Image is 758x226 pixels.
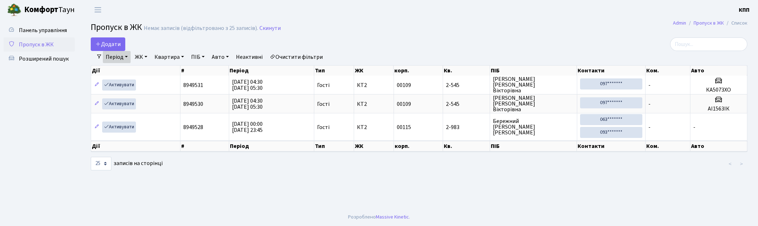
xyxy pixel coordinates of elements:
span: - [648,81,651,89]
span: 00109 [397,100,411,108]
span: 00115 [397,123,411,131]
th: Авто [690,66,747,76]
a: Пропуск в ЖК [4,37,75,52]
label: записів на сторінці [91,157,163,170]
a: Період [103,51,131,63]
th: Дії [91,141,180,151]
th: Період [229,141,314,151]
th: Ком. [646,141,690,151]
a: Квартира [152,51,187,63]
span: КТ2 [357,82,391,88]
span: - [648,123,651,131]
a: Massive Kinetic [376,213,409,221]
a: Розширений пошук [4,52,75,66]
th: Тип [314,66,354,76]
div: Немає записів (відфільтровано з 25 записів). [144,25,258,32]
th: Дії [91,66,180,76]
input: Пошук... [670,37,747,51]
span: Гості [317,124,330,130]
a: Пропуск в ЖК [694,19,724,27]
span: 8949528 [183,123,203,131]
a: Активувати [102,79,136,91]
h5: АІ1563ІК [693,106,744,112]
th: Контакти [577,66,646,76]
select: записів на сторінці [91,157,111,170]
a: Додати [91,37,125,51]
h5: КА5073ХО [693,87,744,93]
th: ЖК [354,141,394,151]
div: Розроблено . [348,213,410,221]
th: Тип [314,141,354,151]
span: [PERSON_NAME] [PERSON_NAME] Вікторівна [493,76,574,93]
th: Кв. [443,66,490,76]
span: - [648,100,651,108]
th: Ком. [646,66,690,76]
span: Панель управління [19,26,67,34]
span: Додати [95,40,121,48]
span: [DATE] 04:30 [DATE] 05:30 [232,97,263,111]
a: ЖК [132,51,150,63]
a: Неактивні [233,51,265,63]
th: Контакти [577,141,646,151]
th: ЖК [354,66,394,76]
span: 8949530 [183,100,203,108]
th: Кв. [443,141,490,151]
th: # [180,66,229,76]
a: Очистити фільтри [267,51,326,63]
b: Комфорт [24,4,58,15]
a: КПП [739,6,749,14]
a: Панель управління [4,23,75,37]
th: корп. [394,66,443,76]
span: 2-545 [446,101,487,107]
span: 2-545 [446,82,487,88]
span: Пропуск в ЖК [91,21,142,34]
span: 8949531 [183,81,203,89]
span: [DATE] 04:30 [DATE] 05:30 [232,78,263,92]
span: Розширений пошук [19,55,69,63]
th: Період [229,66,314,76]
img: logo.png [7,3,21,17]
span: [PERSON_NAME] [PERSON_NAME] Вікторівна [493,95,574,112]
a: ПІБ [188,51,207,63]
a: Авто [209,51,232,63]
nav: breadcrumb [662,16,758,31]
span: КТ2 [357,101,391,107]
th: ПІБ [490,66,577,76]
span: Гості [317,82,330,88]
span: - [693,123,695,131]
span: Пропуск в ЖК [19,41,54,48]
th: Авто [690,141,747,151]
th: корп. [394,141,443,151]
span: 2-983 [446,124,487,130]
span: [DATE] 00:00 [DATE] 23:45 [232,120,263,134]
span: КТ2 [357,124,391,130]
a: Скинути [259,25,281,32]
span: Таун [24,4,75,16]
span: 00109 [397,81,411,89]
span: Бережний [PERSON_NAME] [PERSON_NAME] [493,118,574,135]
a: Активувати [102,98,136,109]
span: Гості [317,101,330,107]
a: Активувати [102,122,136,133]
th: # [180,141,229,151]
th: ПІБ [490,141,577,151]
a: Admin [673,19,686,27]
button: Переключити навігацію [89,4,107,16]
li: Список [724,19,747,27]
